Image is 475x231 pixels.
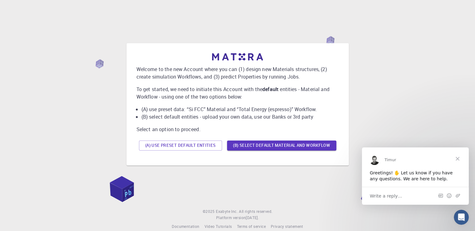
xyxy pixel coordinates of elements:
iframe: Intercom live chat [454,210,469,225]
a: Video Tutorials [204,223,232,230]
p: To get started, we need to initiate this Account with the entities - Material and Workflow - usin... [136,85,339,100]
button: (A) Use preset default entities [139,141,222,151]
a: [DATE]. [246,215,259,221]
a: Terms of service [237,223,265,230]
b: default [262,86,279,93]
button: (B) Select default material and workflow [227,141,336,151]
span: Privacy statement [271,224,303,229]
li: (A) use preset data: “Si FCC” Material and “Total Energy (espresso)” Workflow. [141,105,339,113]
a: Documentation [172,223,199,230]
span: Platform version [216,215,246,221]
span: Documentation [172,224,199,229]
span: [DATE] . [246,215,259,220]
span: Assistenza [10,4,40,10]
li: (B) select default entities - upload your own data, use our Banks or 3rd party [141,113,339,121]
p: Select an option to proceed. [136,126,339,133]
span: Video Tutorials [204,224,232,229]
a: Exabyte Inc. [216,208,238,215]
iframe: Intercom live chat message [362,147,469,205]
img: logo [212,53,263,60]
span: Exabyte Inc. [216,209,238,214]
span: Terms of service [237,224,265,229]
span: © 2025 [203,208,216,215]
a: Privacy statement [271,223,303,230]
span: All rights reserved. [239,208,272,215]
p: Welcome to the new Account where you can (1) design new Materials structures, (2) create simulati... [136,65,339,80]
